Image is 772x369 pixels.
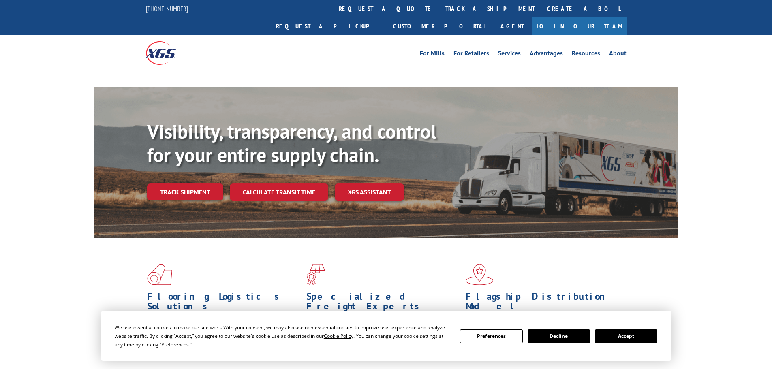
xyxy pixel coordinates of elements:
[146,4,188,13] a: [PHONE_NUMBER]
[147,119,436,167] b: Visibility, transparency, and control for your entire supply chain.
[387,17,492,35] a: Customer Portal
[161,341,189,348] span: Preferences
[420,50,445,59] a: For Mills
[460,329,522,343] button: Preferences
[492,17,532,35] a: Agent
[609,50,627,59] a: About
[306,264,325,285] img: xgs-icon-focused-on-flooring-red
[466,264,494,285] img: xgs-icon-flagship-distribution-model-red
[532,17,627,35] a: Join Our Team
[324,333,353,339] span: Cookie Policy
[115,323,450,349] div: We use essential cookies to make our site work. With your consent, we may also use non-essential ...
[147,292,300,315] h1: Flooring Logistics Solutions
[498,50,521,59] a: Services
[466,292,619,315] h1: Flagship Distribution Model
[101,311,671,361] div: Cookie Consent Prompt
[147,183,223,200] a: Track shipment
[306,292,460,315] h1: Specialized Freight Experts
[595,329,657,343] button: Accept
[530,50,563,59] a: Advantages
[528,329,590,343] button: Decline
[147,264,172,285] img: xgs-icon-total-supply-chain-intelligence-red
[572,50,600,59] a: Resources
[270,17,387,35] a: Request a pickup
[230,183,328,201] a: Calculate transit time
[453,50,489,59] a: For Retailers
[335,183,404,201] a: XGS ASSISTANT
